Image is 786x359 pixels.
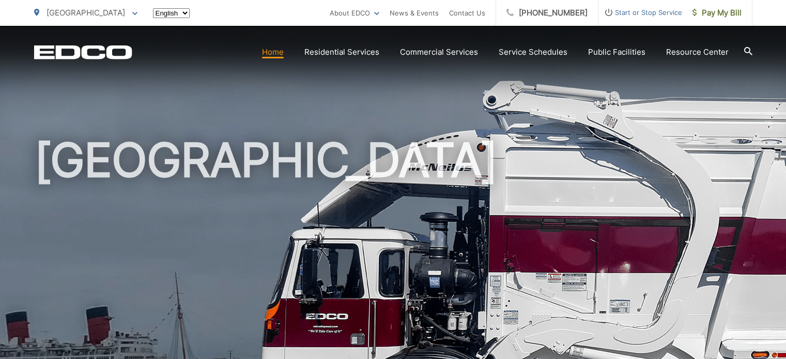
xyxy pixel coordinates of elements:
[588,46,645,58] a: Public Facilities
[153,8,190,18] select: Select a language
[692,7,742,19] span: Pay My Bill
[499,46,567,58] a: Service Schedules
[400,46,478,58] a: Commercial Services
[666,46,729,58] a: Resource Center
[262,46,284,58] a: Home
[34,45,132,59] a: EDCD logo. Return to the homepage.
[390,7,439,19] a: News & Events
[449,7,485,19] a: Contact Us
[304,46,379,58] a: Residential Services
[330,7,379,19] a: About EDCO
[47,8,125,18] span: [GEOGRAPHIC_DATA]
